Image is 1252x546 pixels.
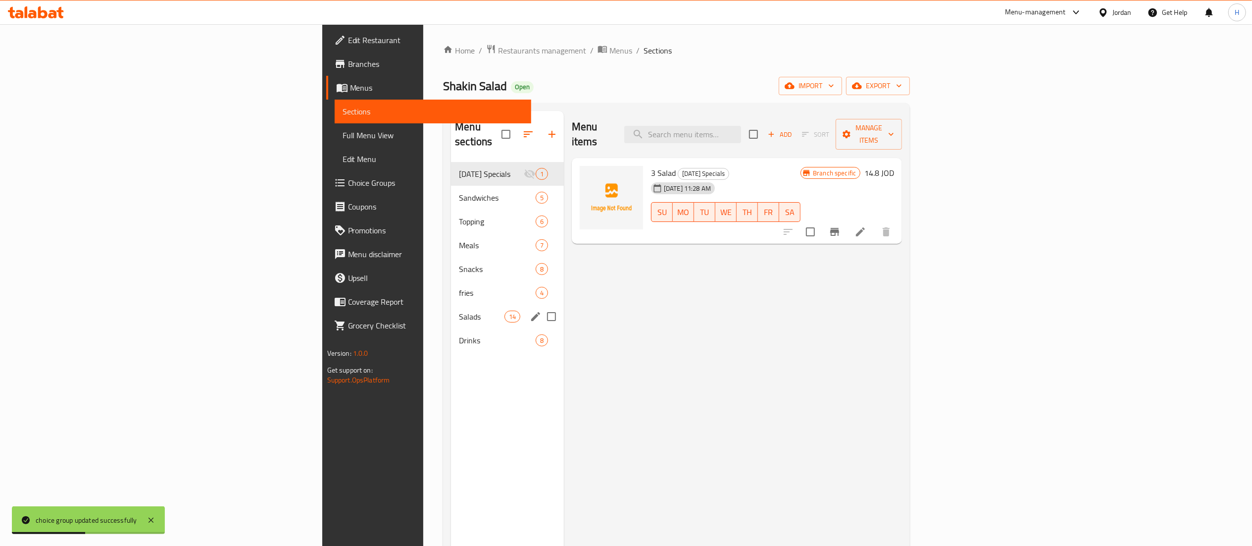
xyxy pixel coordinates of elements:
[350,82,523,94] span: Menus
[598,44,632,57] a: Menus
[719,205,733,219] span: WE
[327,364,373,377] span: Get support on:
[459,192,536,204] span: Sandwiches
[326,218,531,242] a: Promotions
[348,296,523,308] span: Coverage Report
[348,272,523,284] span: Upsell
[651,202,673,222] button: SU
[348,201,523,213] span: Coupons
[326,266,531,290] a: Upsell
[636,45,640,56] li: /
[524,168,536,180] svg: Inactive section
[348,320,523,331] span: Grocery Checklist
[348,177,523,189] span: Choice Groups
[326,28,531,52] a: Edit Restaurant
[764,127,796,142] span: Add item
[496,124,516,145] span: Select all sections
[737,202,758,222] button: TH
[836,119,902,150] button: Manage items
[536,263,548,275] div: items
[580,166,643,229] img: 3 Salad
[678,168,729,180] div: Ramadan Specials
[443,44,910,57] nav: breadcrumb
[854,80,902,92] span: export
[353,347,368,360] span: 1.0.0
[844,122,894,147] span: Manage items
[459,239,536,251] span: Meals
[743,124,764,145] span: Select section
[536,239,548,251] div: items
[540,122,564,146] button: Add section
[326,195,531,218] a: Coupons
[348,224,523,236] span: Promotions
[451,210,564,233] div: Topping6
[764,127,796,142] button: Add
[678,168,729,179] span: [DATE] Specials
[343,106,523,117] span: Sections
[536,193,548,203] span: 5
[451,162,564,186] div: [DATE] Specials1
[459,287,536,299] span: fries
[783,205,797,219] span: SA
[451,233,564,257] div: Meals7
[326,171,531,195] a: Choice Groups
[505,312,520,322] span: 14
[459,263,536,275] span: Snacks
[326,314,531,337] a: Grocery Checklist
[348,34,523,46] span: Edit Restaurant
[536,169,548,179] span: 1
[624,126,741,143] input: search
[451,305,564,328] div: Salads14edit
[809,168,860,178] span: Branch specific
[572,119,612,149] h2: Menu items
[536,265,548,274] span: 8
[451,257,564,281] div: Snacks8
[536,287,548,299] div: items
[335,100,531,123] a: Sections
[343,153,523,165] span: Edit Menu
[459,334,536,346] span: Drinks
[348,248,523,260] span: Menu disclaimer
[486,44,586,57] a: Restaurants management
[677,205,690,219] span: MO
[536,168,548,180] div: items
[796,127,836,142] span: Select section first
[536,241,548,250] span: 7
[528,309,543,324] button: edit
[536,216,548,227] div: items
[536,288,548,298] span: 4
[800,221,821,242] span: Select to update
[451,158,564,356] nav: Menu sections
[459,311,504,323] span: Salads
[326,290,531,314] a: Coverage Report
[451,328,564,352] div: Drinks8
[343,129,523,141] span: Full Menu View
[36,515,137,526] div: choice group updated successfully
[741,205,754,219] span: TH
[766,129,793,140] span: Add
[536,192,548,204] div: items
[498,45,586,56] span: Restaurants management
[758,202,779,222] button: FR
[694,202,715,222] button: TU
[504,311,520,323] div: items
[609,45,632,56] span: Menus
[590,45,594,56] li: /
[516,122,540,146] span: Sort sections
[779,202,801,222] button: SA
[451,186,564,210] div: Sandwiches5
[846,77,910,95] button: export
[536,217,548,226] span: 6
[451,281,564,305] div: fries4
[864,166,894,180] h6: 14.8 JOD
[673,202,694,222] button: MO
[762,205,775,219] span: FR
[335,123,531,147] a: Full Menu View
[327,347,351,360] span: Version:
[660,184,715,193] span: [DATE] 11:28 AM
